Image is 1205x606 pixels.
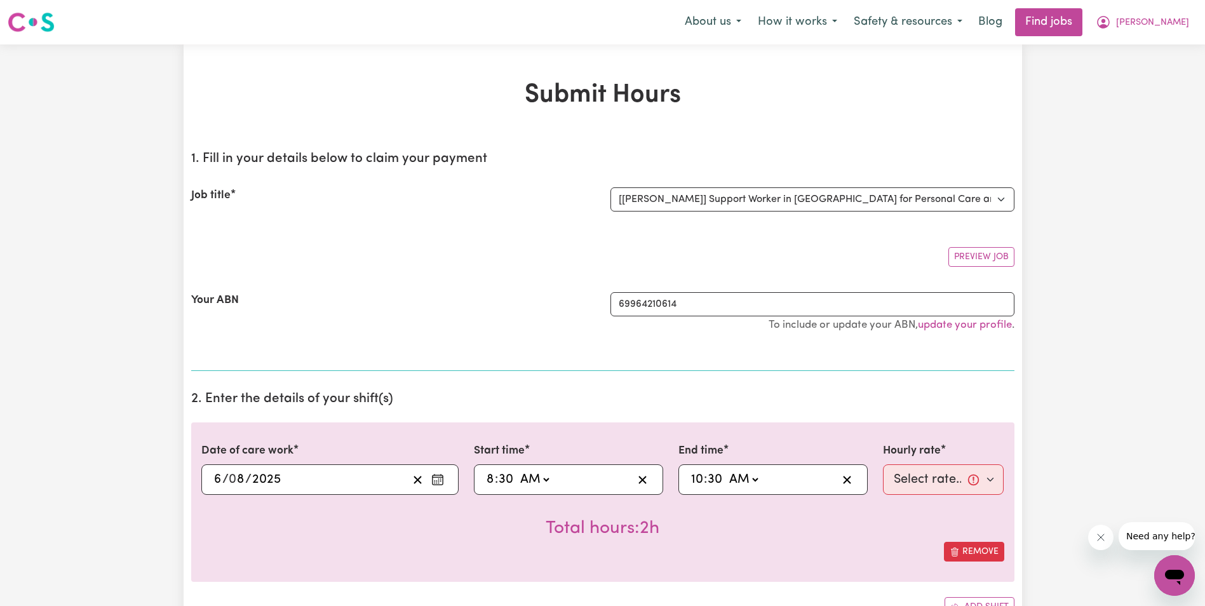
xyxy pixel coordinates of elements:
[1088,525,1114,550] iframe: Close message
[883,443,941,459] label: Hourly rate
[1119,522,1195,550] iframe: Message from company
[191,187,231,204] label: Job title
[191,151,1014,167] h2: 1. Fill in your details below to claim your payment
[845,9,971,36] button: Safety & resources
[408,470,427,489] button: Clear date
[1116,16,1189,30] span: [PERSON_NAME]
[191,80,1014,111] h1: Submit Hours
[677,9,750,36] button: About us
[704,473,707,487] span: :
[245,473,252,487] span: /
[971,8,1010,36] a: Blog
[213,470,222,489] input: --
[191,292,239,309] label: Your ABN
[498,470,514,489] input: --
[750,9,845,36] button: How it works
[8,11,55,34] img: Careseekers logo
[229,473,236,486] span: 0
[678,443,724,459] label: End time
[8,8,55,37] a: Careseekers logo
[201,443,293,459] label: Date of care work
[222,473,229,487] span: /
[191,391,1014,407] h2: 2. Enter the details of your shift(s)
[948,247,1014,267] button: Preview Job
[229,470,245,489] input: --
[486,470,495,489] input: --
[707,470,723,489] input: --
[495,473,498,487] span: :
[1015,8,1082,36] a: Find jobs
[474,443,525,459] label: Start time
[252,470,281,489] input: ----
[769,320,1014,330] small: To include or update your ABN, .
[690,470,704,489] input: --
[8,9,77,19] span: Need any help?
[1087,9,1197,36] button: My Account
[944,542,1004,562] button: Remove this shift
[1154,555,1195,596] iframe: Button to launch messaging window
[427,470,448,489] button: Enter the date of care work
[546,520,659,537] span: Total hours worked: 2 hours
[918,320,1012,330] a: update your profile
